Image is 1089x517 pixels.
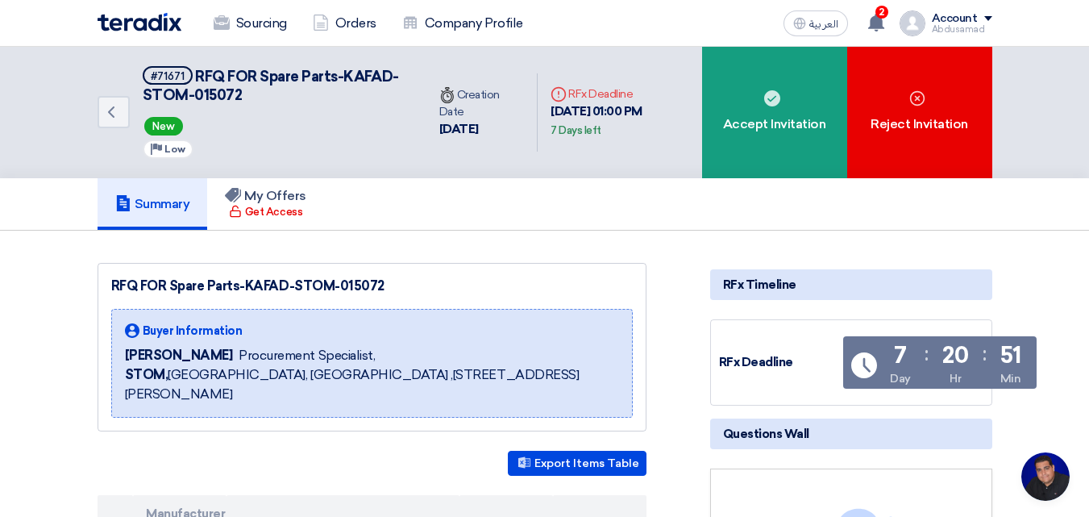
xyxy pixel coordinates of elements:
[143,66,407,106] h5: RFQ FOR Spare Parts-KAFAD-STOM-015072
[98,13,181,31] img: Teradix logo
[890,370,911,387] div: Day
[164,144,185,155] span: Low
[809,19,838,30] span: العربية
[207,178,324,230] a: My Offers Get Access
[719,353,840,372] div: RFx Deadline
[1000,344,1021,367] div: 51
[900,10,925,36] img: profile_test.png
[439,86,525,120] div: Creation Date
[847,47,992,178] div: Reject Invitation
[508,451,646,476] button: Export Items Table
[115,196,190,212] h5: Summary
[439,120,525,139] div: [DATE]
[225,188,306,204] h5: My Offers
[932,25,992,34] div: Abdusamad
[551,85,688,102] div: RFx Deadline
[1000,370,1021,387] div: Min
[143,323,243,340] span: Buyer Information
[389,6,536,41] a: Company Profile
[950,370,961,387] div: Hr
[111,277,633,296] div: RFQ FOR Spare Parts-KAFAD-STOM-015072
[143,68,399,104] span: RFQ FOR Spare Parts-KAFAD-STOM-015072
[239,346,375,365] span: Procurement Specialist,
[300,6,389,41] a: Orders
[894,344,907,367] div: 7
[875,6,888,19] span: 2
[710,269,992,300] div: RFx Timeline
[98,178,208,230] a: Summary
[144,117,183,136] span: New
[925,340,929,369] div: :
[932,12,978,26] div: Account
[201,6,300,41] a: Sourcing
[723,425,809,443] span: Questions Wall
[942,344,968,367] div: 20
[551,102,688,139] div: [DATE] 01:00 PM
[229,204,302,220] div: Get Access
[702,47,847,178] div: Accept Invitation
[551,123,601,139] div: 7 Days left
[783,10,848,36] button: العربية
[1021,452,1070,501] div: Open chat
[125,367,168,382] b: STOM,
[983,340,987,369] div: :
[151,71,185,81] div: #71671
[125,365,619,404] span: [GEOGRAPHIC_DATA], [GEOGRAPHIC_DATA] ,[STREET_ADDRESS][PERSON_NAME]
[125,346,233,365] span: [PERSON_NAME]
